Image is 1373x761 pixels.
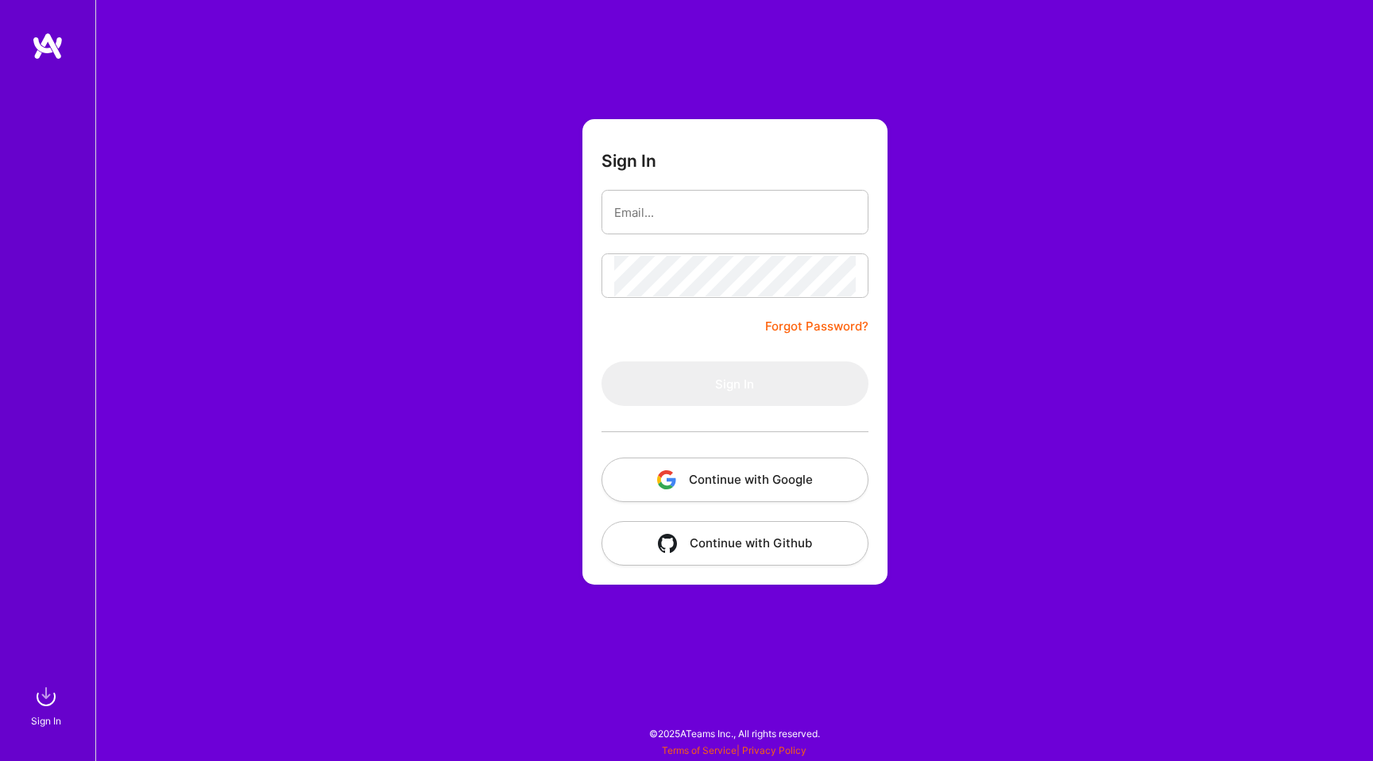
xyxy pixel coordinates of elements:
[662,744,806,756] span: |
[95,713,1373,753] div: © 2025 ATeams Inc., All rights reserved.
[614,192,856,233] input: Email...
[31,713,61,729] div: Sign In
[33,681,62,729] a: sign inSign In
[601,151,656,171] h3: Sign In
[662,744,737,756] a: Terms of Service
[32,32,64,60] img: logo
[765,317,868,336] a: Forgot Password?
[742,744,806,756] a: Privacy Policy
[601,361,868,406] button: Sign In
[601,458,868,502] button: Continue with Google
[657,470,676,489] img: icon
[658,534,677,553] img: icon
[601,521,868,566] button: Continue with Github
[30,681,62,713] img: sign in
